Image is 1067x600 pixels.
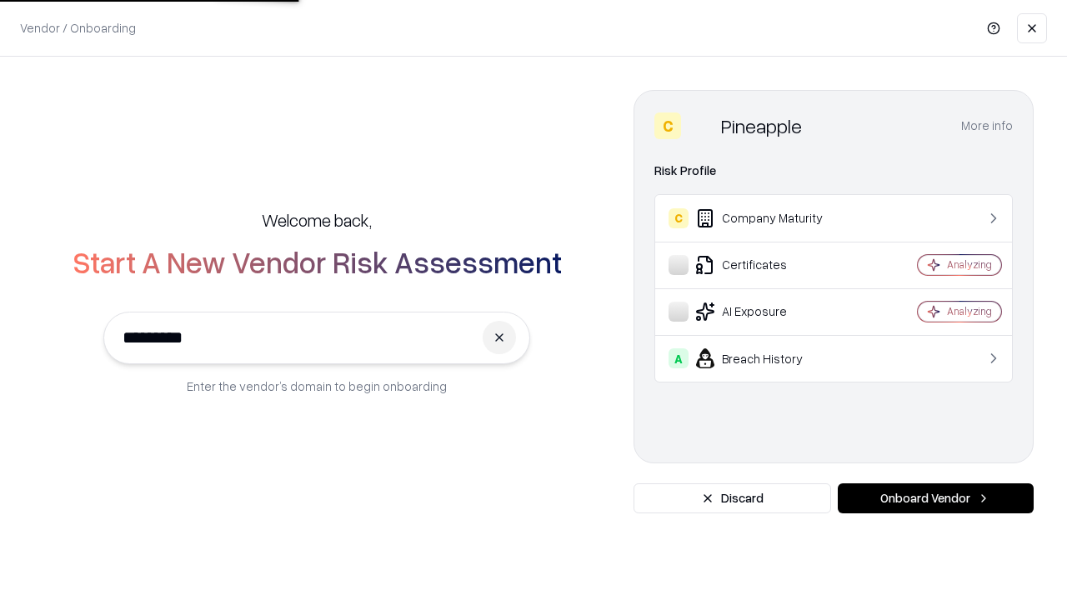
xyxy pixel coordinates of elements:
[688,112,714,139] img: Pineapple
[20,19,136,37] p: Vendor / Onboarding
[262,208,372,232] h5: Welcome back,
[654,112,681,139] div: C
[947,304,992,318] div: Analyzing
[721,112,802,139] div: Pineapple
[187,377,447,395] p: Enter the vendor’s domain to begin onboarding
[669,348,868,368] div: Breach History
[634,483,831,513] button: Discard
[961,111,1013,141] button: More info
[838,483,1034,513] button: Onboard Vendor
[947,257,992,272] div: Analyzing
[73,245,562,278] h2: Start A New Vendor Risk Assessment
[669,255,868,275] div: Certificates
[654,161,1013,181] div: Risk Profile
[669,208,868,228] div: Company Maturity
[669,208,689,228] div: C
[669,348,689,368] div: A
[669,302,868,322] div: AI Exposure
